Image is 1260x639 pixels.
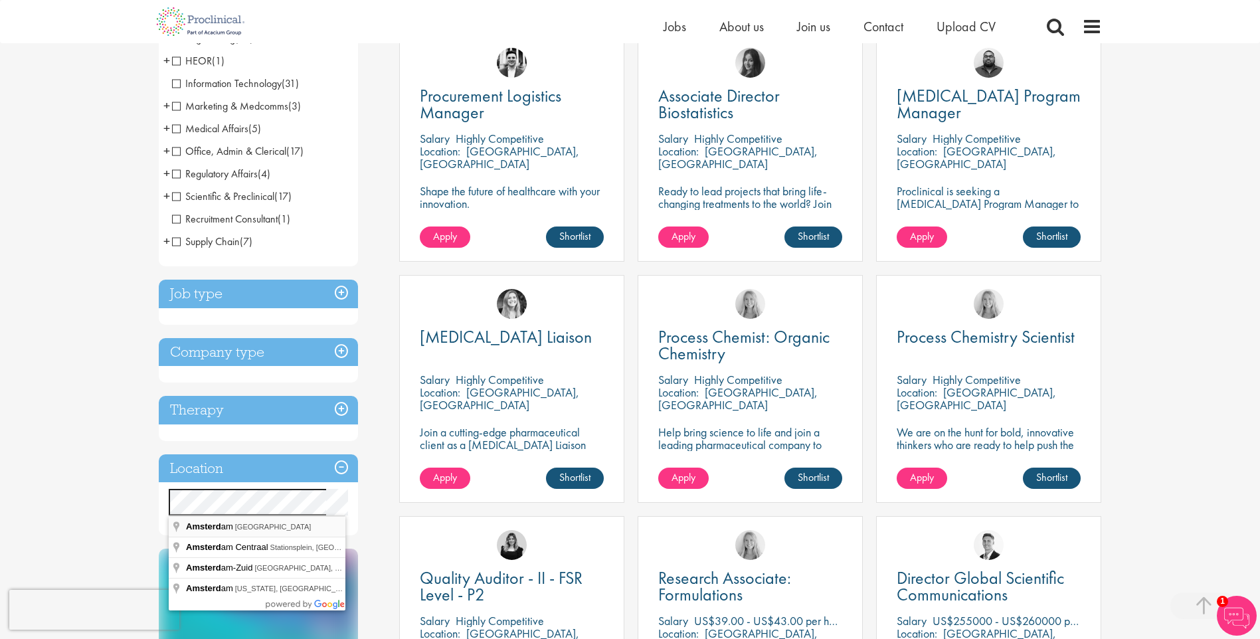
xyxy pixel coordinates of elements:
[433,470,457,484] span: Apply
[420,385,460,400] span: Location:
[420,131,450,146] span: Salary
[420,185,604,210] p: Shape the future of healthcare with your innovation.
[186,583,221,593] span: Amsterd
[937,18,996,35] span: Upload CV
[1023,227,1081,248] a: Shortlist
[235,523,312,531] span: [GEOGRAPHIC_DATA]
[172,144,304,158] span: Office, Admin & Clerical
[456,372,544,387] p: Highly Competitive
[172,122,261,136] span: Medical Affairs
[172,167,258,181] span: Regulatory Affairs
[159,454,358,483] h3: Location
[897,131,927,146] span: Salary
[797,18,830,35] span: Join us
[658,185,842,248] p: Ready to lead projects that bring life-changing treatments to the world? Join our client at the f...
[658,84,780,124] span: Associate Director Biostatistics
[897,372,927,387] span: Salary
[974,530,1004,560] img: George Watson
[897,143,937,159] span: Location:
[658,143,699,159] span: Location:
[658,131,688,146] span: Salary
[288,99,301,113] span: (3)
[1217,596,1257,636] img: Chatbot
[172,234,240,248] span: Supply Chain
[186,563,254,573] span: am-Zuid
[163,231,170,251] span: +
[254,564,410,572] span: [GEOGRAPHIC_DATA], [GEOGRAPHIC_DATA]
[735,48,765,78] a: Heidi Hennigan
[664,18,686,35] a: Jobs
[433,229,457,243] span: Apply
[497,48,527,78] img: Edward Little
[420,613,450,628] span: Salary
[420,372,450,387] span: Salary
[172,144,286,158] span: Office, Admin & Clerical
[163,163,170,183] span: +
[172,99,288,113] span: Marketing & Medcomms
[186,521,235,531] span: am
[546,227,604,248] a: Shortlist
[897,84,1081,124] span: [MEDICAL_DATA] Program Manager
[658,570,842,603] a: Research Associate: Formulations
[172,76,299,90] span: Information Technology
[212,54,225,68] span: (1)
[897,227,947,248] a: Apply
[186,583,235,593] span: am
[1217,596,1228,607] span: 1
[420,426,604,489] p: Join a cutting-edge pharmaceutical client as a [MEDICAL_DATA] Liaison (PEL) where your precision ...
[658,613,688,628] span: Salary
[497,530,527,560] img: Molly Colclough
[784,227,842,248] a: Shortlist
[658,143,818,171] p: [GEOGRAPHIC_DATA], [GEOGRAPHIC_DATA]
[658,468,709,489] a: Apply
[658,329,842,362] a: Process Chemist: Organic Chemistry
[897,567,1064,606] span: Director Global Scientific Communications
[420,325,592,348] span: [MEDICAL_DATA] Liaison
[694,131,782,146] p: Highly Competitive
[658,372,688,387] span: Salary
[163,186,170,206] span: +
[163,118,170,138] span: +
[897,88,1081,121] a: [MEDICAL_DATA] Program Manager
[735,289,765,319] img: Shannon Briggs
[658,567,791,606] span: Research Associate: Formulations
[910,470,934,484] span: Apply
[172,122,248,136] span: Medical Affairs
[694,372,782,387] p: Highly Competitive
[974,289,1004,319] img: Shannon Briggs
[282,76,299,90] span: (31)
[159,338,358,367] h3: Company type
[897,185,1081,260] p: Proclinical is seeking a [MEDICAL_DATA] Program Manager to join our client's team for an exciting...
[735,530,765,560] img: Shannon Briggs
[897,468,947,489] a: Apply
[420,385,579,412] p: [GEOGRAPHIC_DATA], [GEOGRAPHIC_DATA]
[172,212,278,226] span: Recruitment Consultant
[546,468,604,489] a: Shortlist
[897,613,927,628] span: Salary
[658,88,842,121] a: Associate Director Biostatistics
[258,167,270,181] span: (4)
[497,289,527,319] img: Manon Fuller
[1023,468,1081,489] a: Shortlist
[240,234,252,248] span: (7)
[159,280,358,308] h3: Job type
[420,570,604,603] a: Quality Auditor - II - FSR Level - P2
[658,325,830,365] span: Process Chemist: Organic Chemistry
[933,131,1021,146] p: Highly Competitive
[163,141,170,161] span: +
[658,385,818,412] p: [GEOGRAPHIC_DATA], [GEOGRAPHIC_DATA]
[420,143,460,159] span: Location:
[420,468,470,489] a: Apply
[719,18,764,35] a: About us
[897,329,1081,345] a: Process Chemistry Scientist
[672,229,695,243] span: Apply
[658,227,709,248] a: Apply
